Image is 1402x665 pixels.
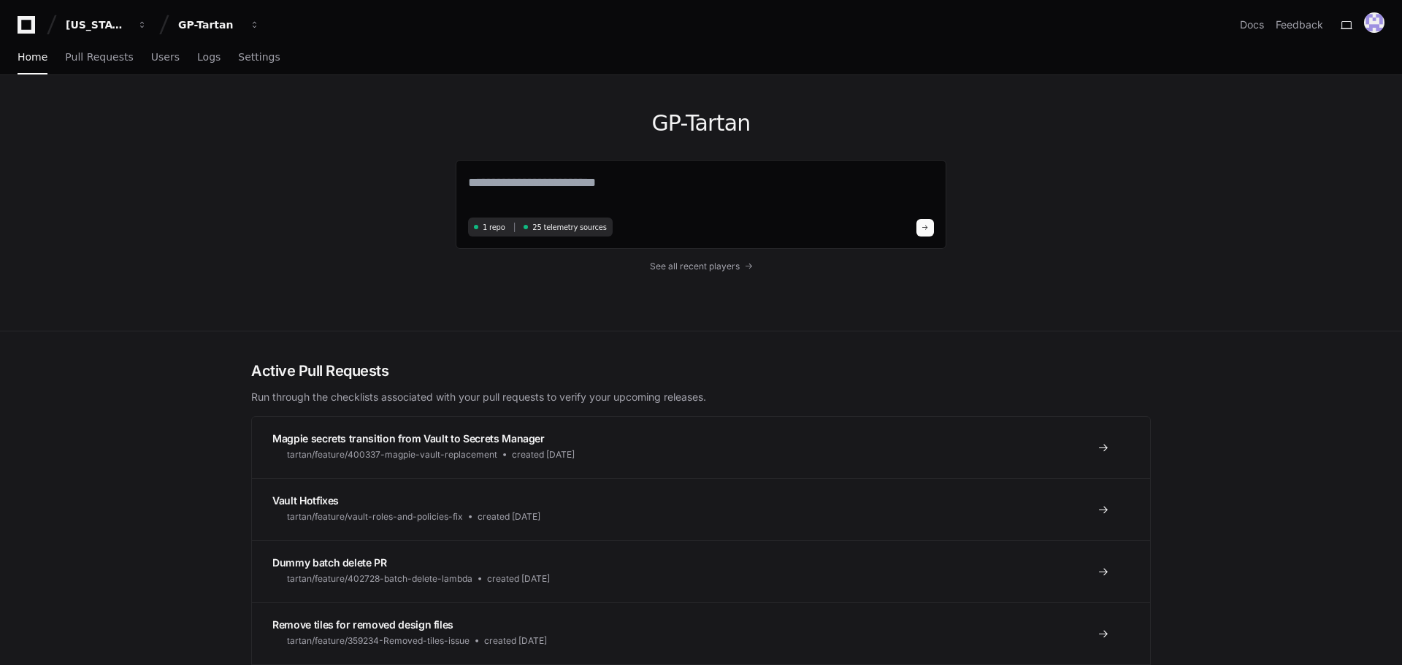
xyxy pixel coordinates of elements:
[238,41,280,74] a: Settings
[512,449,575,461] span: created [DATE]
[287,511,463,523] span: tartan/feature/vault-roles-and-policies-fix
[252,417,1150,478] a: Magpie secrets transition from Vault to Secrets Managertartan/feature/400337-magpie-vault-replace...
[66,18,129,32] div: [US_STATE] Pacific
[287,573,472,585] span: tartan/feature/402728-batch-delete-lambda
[1240,18,1264,32] a: Docs
[1364,12,1384,33] img: 179045704
[484,635,547,647] span: created [DATE]
[252,602,1150,664] a: Remove tiles for removed design filestartan/feature/359234-Removed-tiles-issuecreated [DATE]
[532,222,606,233] span: 25 telemetry sources
[1276,18,1323,32] button: Feedback
[272,494,339,507] span: Vault Hotfixes
[487,573,550,585] span: created [DATE]
[456,261,946,272] a: See all recent players
[272,618,453,631] span: Remove tiles for removed design files
[456,110,946,137] h1: GP-Tartan
[197,41,221,74] a: Logs
[251,390,1151,404] p: Run through the checklists associated with your pull requests to verify your upcoming releases.
[151,53,180,61] span: Users
[65,41,133,74] a: Pull Requests
[478,511,540,523] span: created [DATE]
[238,53,280,61] span: Settings
[197,53,221,61] span: Logs
[18,53,47,61] span: Home
[65,53,133,61] span: Pull Requests
[287,449,497,461] span: tartan/feature/400337-magpie-vault-replacement
[251,361,1151,381] h2: Active Pull Requests
[272,556,387,569] span: Dummy batch delete PR
[272,432,545,445] span: Magpie secrets transition from Vault to Secrets Manager
[252,540,1150,602] a: Dummy batch delete PRtartan/feature/402728-batch-delete-lambdacreated [DATE]
[151,41,180,74] a: Users
[60,12,153,38] button: [US_STATE] Pacific
[178,18,241,32] div: GP-Tartan
[287,635,470,647] span: tartan/feature/359234-Removed-tiles-issue
[18,41,47,74] a: Home
[172,12,266,38] button: GP-Tartan
[483,222,505,233] span: 1 repo
[252,478,1150,540] a: Vault Hotfixestartan/feature/vault-roles-and-policies-fixcreated [DATE]
[650,261,740,272] span: See all recent players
